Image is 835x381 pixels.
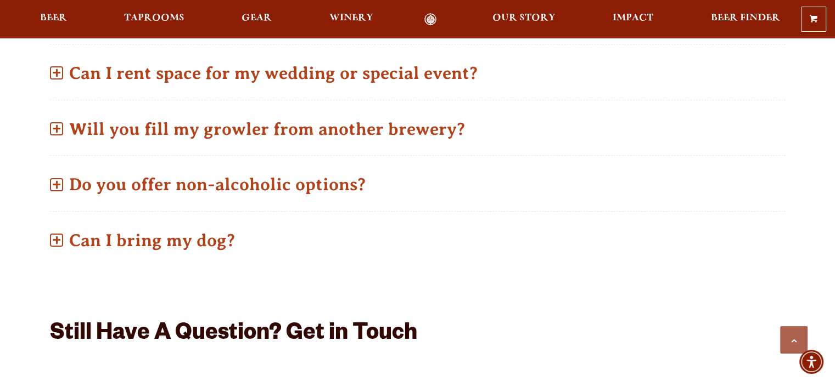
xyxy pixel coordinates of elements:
a: Gear [234,13,279,26]
span: Taprooms [124,14,184,22]
a: Winery [322,13,380,26]
p: Can I bring my dog? [50,221,786,260]
a: Scroll to top [780,326,808,354]
span: Impact [613,14,653,22]
a: Odell Home [410,13,451,26]
span: Beer [40,14,67,22]
div: Accessibility Menu [799,350,823,374]
a: Impact [606,13,660,26]
a: Taprooms [117,13,192,26]
span: Gear [242,14,272,22]
span: Our Story [492,14,556,22]
a: Beer [33,13,74,26]
p: Do you offer non-alcoholic options? [50,165,786,204]
p: Will you fill my growler from another brewery? [50,110,786,149]
a: Beer Finder [703,13,787,26]
p: Can I rent space for my wedding or special event? [50,54,786,93]
span: Beer Finder [710,14,780,22]
span: Winery [329,14,373,22]
a: Our Story [485,13,563,26]
h2: Still Have A Question? Get in Touch [50,322,786,348]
